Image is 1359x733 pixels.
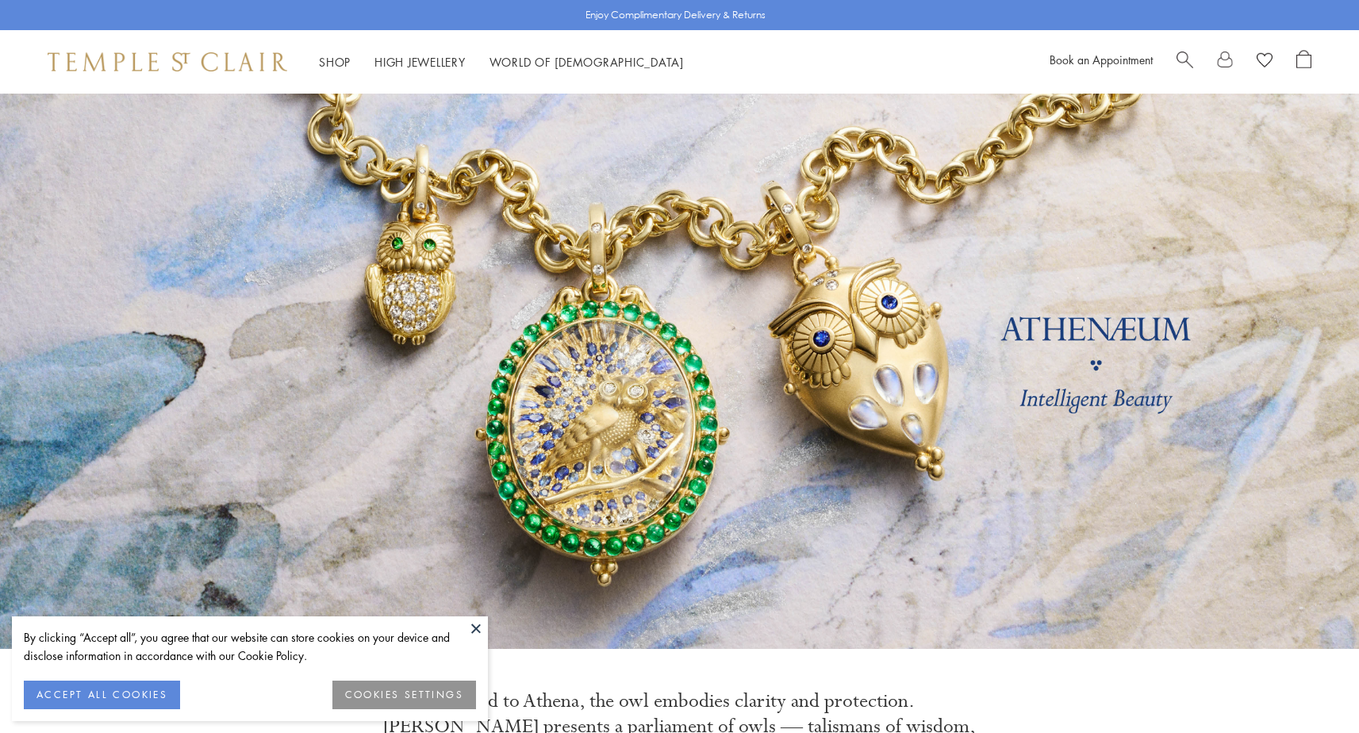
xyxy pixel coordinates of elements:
[319,54,351,70] a: ShopShop
[1280,658,1343,717] iframe: Gorgias live chat messenger
[489,54,684,70] a: World of [DEMOGRAPHIC_DATA]World of [DEMOGRAPHIC_DATA]
[585,7,766,23] p: Enjoy Complimentary Delivery & Returns
[332,681,476,709] button: COOKIES SETTINGS
[319,52,684,72] nav: Main navigation
[1296,50,1311,74] a: Open Shopping Bag
[1177,50,1193,74] a: Search
[1257,50,1273,74] a: View Wishlist
[24,628,476,665] div: By clicking “Accept all”, you agree that our website can store cookies on your device and disclos...
[24,681,180,709] button: ACCEPT ALL COOKIES
[48,52,287,71] img: Temple St. Clair
[1050,52,1153,67] a: Book an Appointment
[374,54,466,70] a: High JewelleryHigh Jewellery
